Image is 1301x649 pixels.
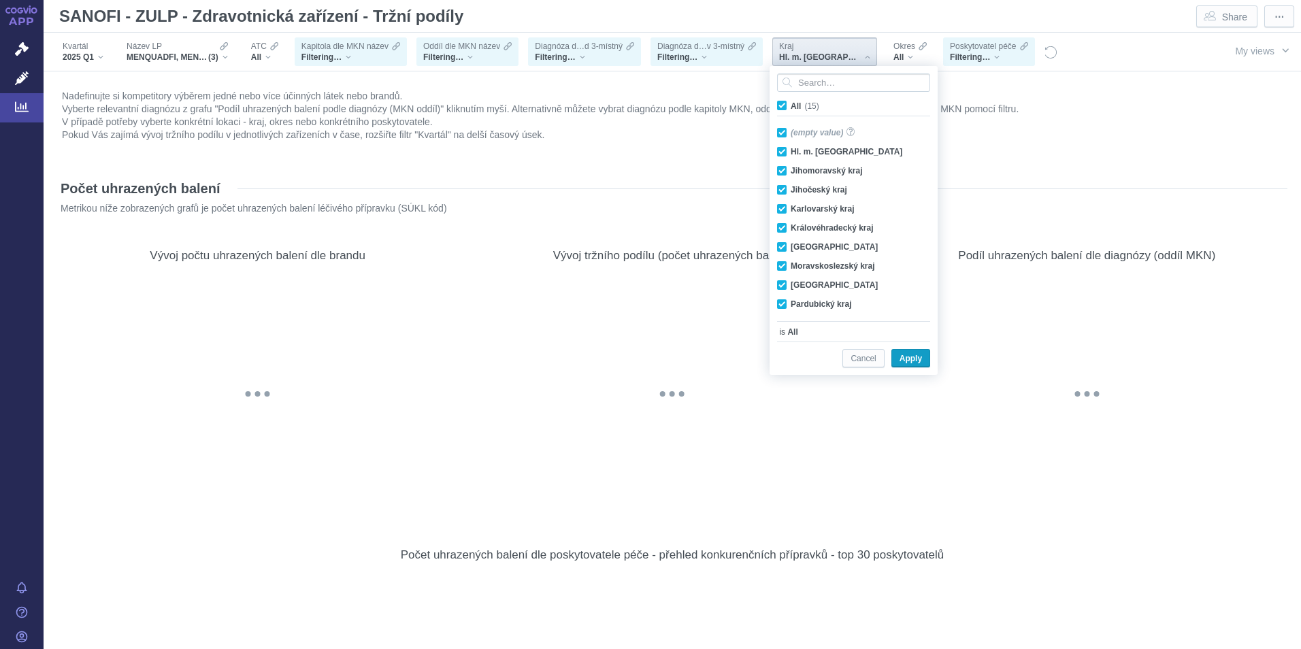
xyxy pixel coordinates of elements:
div: More actions [440,218,465,243]
span: All [893,52,904,63]
span: Filtering… [423,52,463,63]
button: Share dashboard [1196,5,1257,27]
div: Poskytovatel péčeFiltering… [943,37,1034,66]
h2: Počet uhrazených balení [61,180,220,197]
button: Cancel [842,349,884,367]
p: Metrikou níže zobrazených grafů je počet uhrazených balení léčivého přípravku (SÚKL kód) [61,202,1223,215]
div: Oddíl dle MKN názevFiltering… [416,37,518,66]
div: Kapitola dle MKN názevFiltering… [295,37,407,66]
li: Nadefinujte si kompetitory výběrem jedné nebo více účinných látek nebo brandů. [62,90,1283,103]
span: Kvartál [63,41,88,52]
span: ATC [251,41,267,52]
div: Název LPMENQUADFI, MENVEO, NIMENRIX(3) [120,37,235,66]
div: Show as table [1238,218,1263,243]
div: KrajHl. m. [GEOGRAPHIC_DATA] [772,37,877,66]
span: Cancel [851,350,876,367]
div: More actions [1270,218,1294,243]
div: Kvartál2025 Q1 [56,37,110,66]
button: My views [1222,37,1301,63]
span: Share [1222,10,1247,24]
span: Poskytovatel péče [950,41,1016,52]
span: Diagnóza d…d 3-místný [535,41,623,52]
li: Pokud Vás zajímá vývoj tržního podílu v jednotlivých zařízeních v čase, rozšiřte filtr "Kvartál" ... [62,129,1283,142]
div: Vývoj tržního podílu (počet uhrazených balení) [553,248,792,263]
span: ⋯ [1274,10,1284,24]
span: Oddíl dle MKN název [423,41,500,52]
div: More actions [1270,518,1294,542]
div: Show as table [1238,518,1263,542]
b: All [787,325,797,339]
div: Počet uhrazených balení dle poskytovatele péče - přehled konkurenčních přípravků - top 30 poskyto... [401,548,944,562]
div: Filters [54,33,1189,71]
span: Filtering… [535,52,575,63]
span: My views [1235,46,1274,56]
span: Diagnóza d…v 3-místný [657,41,744,52]
h1: SANOFI - ZULP - Zdravotnická zařízení - Tržní podíly [54,3,470,30]
span: (3) [208,52,218,63]
li: V případě potřeby vyberte konkrétní lokaci - kraj, okres nebo konkrétního poskytovatele. [62,116,1283,129]
div: Vývoj počtu uhrazených balení dle brandu [150,248,365,263]
span: Hl. m. [GEOGRAPHIC_DATA] [779,52,861,63]
input: Search attribute values [777,73,930,92]
span: All [251,52,261,63]
span: Okres [893,41,915,52]
div: Show as table [409,218,433,243]
div: Diagnóza d…v 3-místnýFiltering… [650,37,763,66]
div: OkresAll [887,37,934,66]
div: Podíl uhrazených balení dle diagnózy (oddíl MKN) [958,248,1215,263]
span: 2025 Q1 [63,52,94,63]
span: is [777,325,787,339]
span: Filtering… [657,52,697,63]
span: Název LP [127,41,162,52]
div: Description [1207,518,1232,542]
button: More actions [1264,5,1294,27]
button: Apply [891,349,930,367]
span: (15) [804,101,819,111]
span: Kraj [779,41,793,52]
div: Description [1207,218,1232,243]
span: MENQUADFI, MENVEO, NIMENRIX [127,52,208,63]
span: Kapitola dle MKN název [301,41,389,52]
span: Apply [900,350,922,367]
li: Vyberte relevantní diagnózu z grafu "Podíl uhrazených balení podle diagnózy (MKN oddíl)" kliknutí... [62,103,1283,116]
div: ATCAll [244,37,285,66]
span: Filtering… [301,52,342,63]
button: Reset all filters [1043,45,1058,60]
span: Filtering… [950,52,990,63]
div: Diagnóza d…d 3-místnýFiltering… [528,37,641,66]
